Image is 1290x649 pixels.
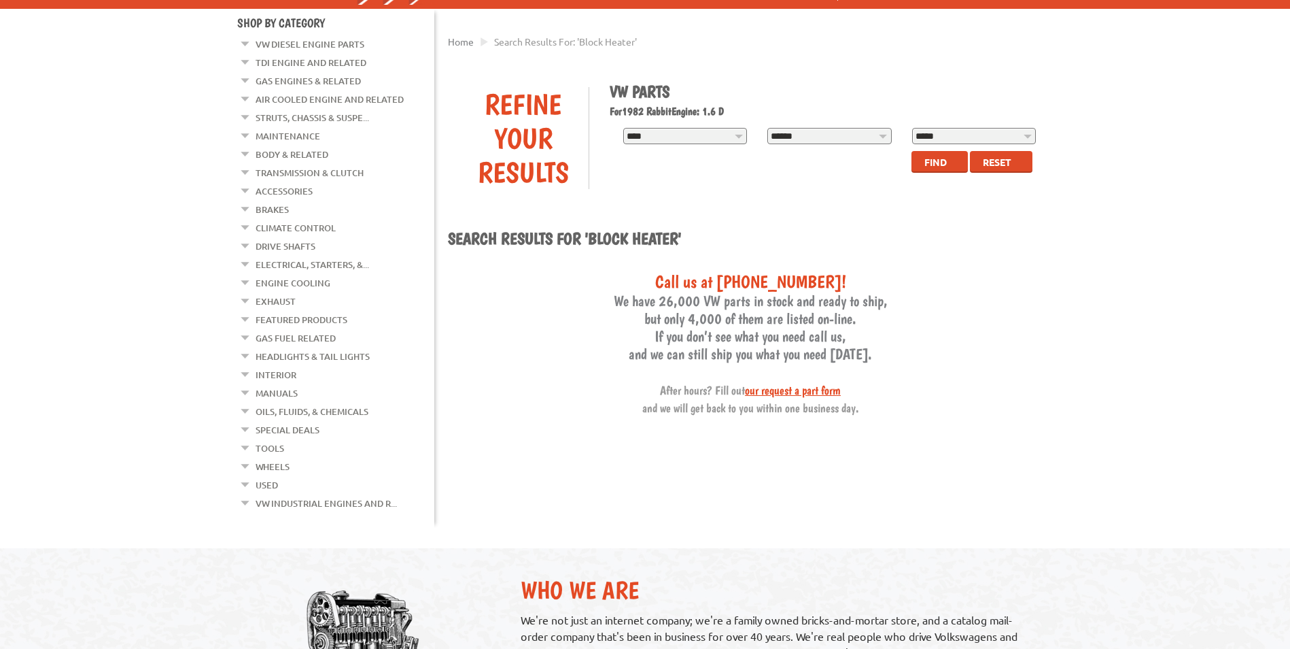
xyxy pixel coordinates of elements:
a: Climate Control [256,219,336,237]
a: our request a part form [745,383,841,397]
span: Reset [983,156,1011,168]
a: Oils, Fluids, & Chemicals [256,403,368,420]
a: Tools [256,439,284,457]
h1: Search results for 'block heater' [448,229,1053,250]
a: Featured Products [256,311,347,329]
span: Find [924,156,947,168]
h2: 1982 Rabbit [610,105,1043,118]
a: Special Deals [256,421,319,439]
span: After hours? Fill out and we will get back to you within one business day. [642,383,859,415]
a: VW Diesel Engine Parts [256,35,364,53]
button: Find [911,151,968,173]
a: Interior [256,366,296,384]
h4: Shop By Category [237,16,434,30]
a: Engine Cooling [256,274,330,292]
h3: We have 26,000 VW parts in stock and ready to ship, but only 4,000 of them are listed on-line. If... [448,271,1053,416]
a: Electrical, Starters, &... [256,256,369,273]
a: Brakes [256,201,289,218]
span: For [610,105,622,118]
h1: VW Parts [610,82,1043,101]
a: VW Industrial Engines and R... [256,495,397,512]
h2: Who We Are [521,576,1039,605]
button: Reset [970,151,1032,173]
span: Call us at [PHONE_NUMBER]! [655,271,846,292]
a: Gas Engines & Related [256,72,361,90]
a: Home [448,35,474,48]
a: Exhaust [256,293,296,310]
a: TDI Engine and Related [256,54,366,71]
a: Struts, Chassis & Suspe... [256,109,369,127]
a: Air Cooled Engine and Related [256,90,404,108]
span: Engine: 1.6 D [672,105,724,118]
a: Maintenance [256,127,320,145]
a: Transmission & Clutch [256,164,364,182]
a: Used [256,476,278,494]
a: Accessories [256,182,313,200]
a: Headlights & Tail Lights [256,348,370,365]
a: Manuals [256,384,298,402]
a: Wheels [256,458,290,476]
a: Drive Shafts [256,237,315,255]
span: Search results for: 'block heater' [494,35,637,48]
div: Refine Your Results [458,87,589,189]
a: Body & Related [256,146,328,163]
a: Gas Fuel Related [256,329,336,347]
